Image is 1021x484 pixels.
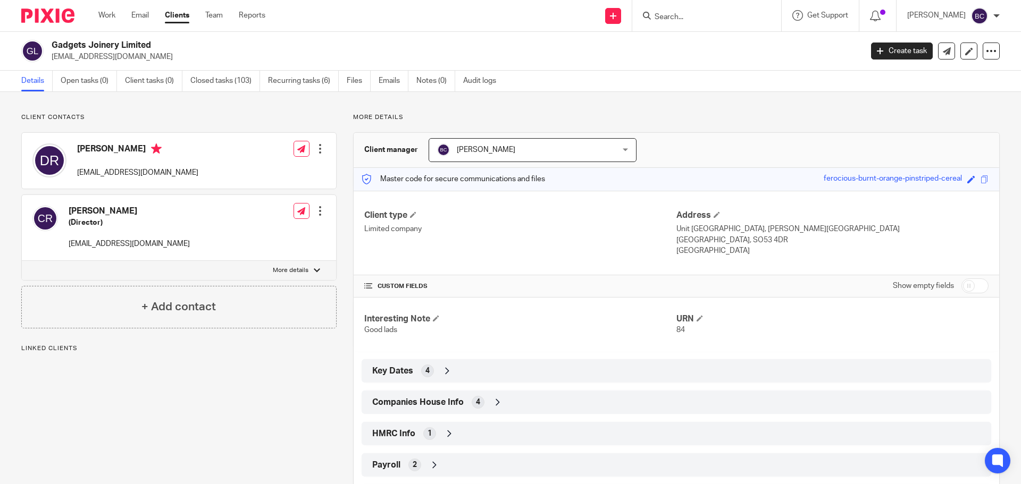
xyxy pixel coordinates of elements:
[364,326,397,334] span: Good lads
[77,143,198,157] h4: [PERSON_NAME]
[416,71,455,91] a: Notes (0)
[21,40,44,62] img: svg%3E
[428,428,432,439] span: 1
[52,40,694,51] h2: Gadgets Joinery Limited
[69,217,190,228] h5: (Director)
[268,71,339,91] a: Recurring tasks (6)
[372,460,400,471] span: Payroll
[205,10,223,21] a: Team
[364,313,676,325] h4: Interesting Note
[871,43,933,60] a: Create task
[476,397,480,407] span: 4
[239,10,265,21] a: Reports
[676,210,989,221] h4: Address
[364,282,676,291] h4: CUSTOM FIELDS
[69,206,190,217] h4: [PERSON_NAME]
[61,71,117,91] a: Open tasks (0)
[190,71,260,91] a: Closed tasks (103)
[165,10,189,21] a: Clients
[372,397,464,408] span: Companies House Info
[971,7,988,24] img: svg%3E
[32,143,66,177] img: svg%3E
[353,113,1000,122] p: More details
[676,224,989,234] p: Unit [GEOGRAPHIC_DATA], [PERSON_NAME][GEOGRAPHIC_DATA]
[21,9,74,23] img: Pixie
[824,173,962,185] div: ferocious-burnt-orange-pinstriped-cereal
[907,10,966,21] p: [PERSON_NAME]
[425,366,430,376] span: 4
[676,245,989,256] p: [GEOGRAPHIC_DATA]
[676,326,685,334] span: 84
[457,146,515,154] span: [PERSON_NAME]
[32,206,58,231] img: svg%3E
[676,235,989,245] p: [GEOGRAPHIC_DATA], SO53 4DR
[21,113,337,122] p: Client contacts
[364,210,676,221] h4: Client type
[372,428,415,439] span: HMRC Info
[362,174,545,184] p: Master code for secure communications and files
[131,10,149,21] a: Email
[98,10,115,21] a: Work
[141,299,216,315] h4: + Add contact
[413,460,417,470] span: 2
[364,145,418,155] h3: Client manager
[52,52,855,62] p: [EMAIL_ADDRESS][DOMAIN_NAME]
[21,344,337,353] p: Linked clients
[437,143,450,156] img: svg%3E
[364,224,676,234] p: Limited company
[807,12,848,19] span: Get Support
[125,71,182,91] a: Client tasks (0)
[21,71,53,91] a: Details
[273,266,308,275] p: More details
[463,71,504,91] a: Audit logs
[69,239,190,249] p: [EMAIL_ADDRESS][DOMAIN_NAME]
[654,13,749,22] input: Search
[372,366,413,377] span: Key Dates
[151,143,162,154] i: Primary
[347,71,371,91] a: Files
[676,313,989,325] h4: URN
[379,71,408,91] a: Emails
[893,281,954,291] label: Show empty fields
[77,167,198,178] p: [EMAIL_ADDRESS][DOMAIN_NAME]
